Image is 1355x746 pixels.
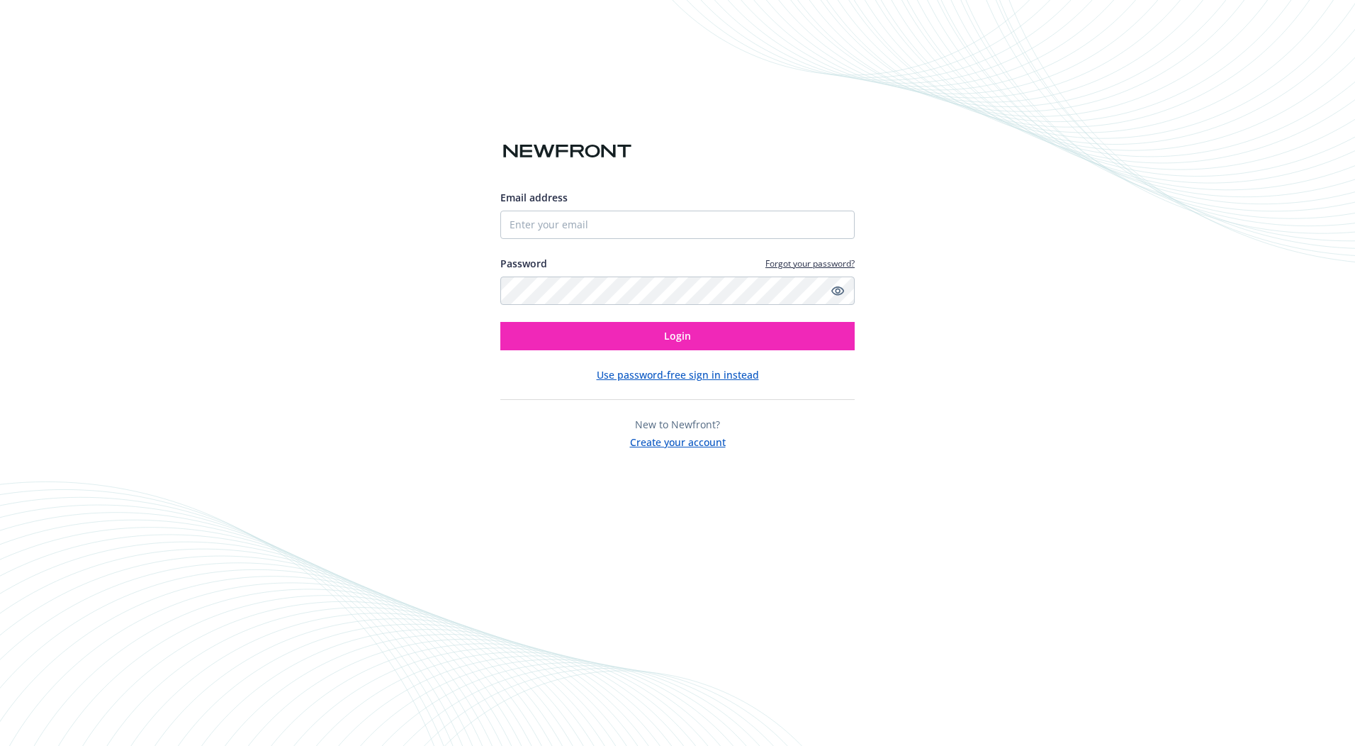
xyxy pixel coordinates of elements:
[500,256,547,271] label: Password
[635,418,720,431] span: New to Newfront?
[500,322,855,350] button: Login
[500,211,855,239] input: Enter your email
[597,367,759,382] button: Use password-free sign in instead
[630,432,726,450] button: Create your account
[500,191,568,204] span: Email address
[500,139,634,164] img: Newfront logo
[664,329,691,343] span: Login
[829,282,846,299] a: Show password
[500,277,855,305] input: Enter your password
[765,257,855,269] a: Forgot your password?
